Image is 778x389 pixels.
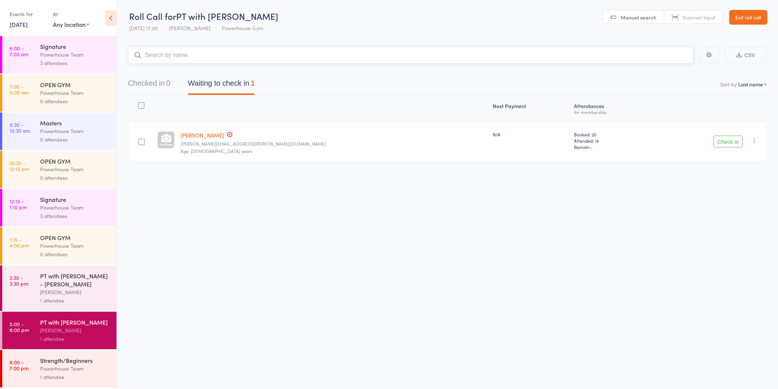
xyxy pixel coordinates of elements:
a: 1:15 -4:00 pmOPEN GYMPowerhouse Team0 attendees [2,227,117,265]
div: Powerhouse Team [40,242,110,250]
div: 3 attendees [40,59,110,67]
time: 2:30 - 3:30 pm [10,275,28,286]
div: Masters [40,119,110,127]
div: 0 [166,79,170,87]
div: 3 attendees [40,212,110,220]
div: PT with [PERSON_NAME] - [PERSON_NAME] [40,272,110,288]
time: 6:00 - 7:00 am [10,45,28,57]
a: [PERSON_NAME] [181,131,224,139]
div: OPEN GYM [40,81,110,89]
div: 1 [251,79,255,87]
div: Powerhouse Team [40,165,110,174]
time: 1:15 - 4:00 pm [10,236,29,248]
button: CSV [725,47,767,63]
div: Next Payment [490,99,571,118]
time: 7:00 - 8:00 am [10,83,29,95]
div: 0 attendees [40,174,110,182]
time: 6:00 - 7:00 pm [10,359,29,371]
a: 6:00 -7:00 pmStrength/BeginnersPowerhouse Team1 attendee [2,350,117,388]
span: Powerhouse Gym [222,24,263,32]
div: Events for [10,8,46,20]
a: 7:00 -8:00 amOPEN GYMPowerhouse Team0 attendees [2,74,117,112]
div: Strength/Beginners [40,356,110,364]
div: Powerhouse Team [40,203,110,212]
a: 2:30 -3:30 pmPT with [PERSON_NAME] - [PERSON_NAME][PERSON_NAME]1 attendee [2,265,117,311]
span: [PERSON_NAME] [169,24,210,32]
a: 9:30 -10:30 amMastersPowerhouse Team5 attendees [2,113,117,150]
div: 1 attendee [40,296,110,305]
span: Remain: [574,144,647,150]
label: Sort by [721,81,737,88]
div: for membership [574,110,647,114]
div: [PERSON_NAME] [40,326,110,335]
div: Powerhouse Team [40,50,110,59]
input: Search by name [128,47,693,64]
time: 12:15 - 1:15 pm [10,198,27,210]
span: Booked: 20 [574,131,647,138]
div: Powerhouse Team [40,89,110,97]
div: OPEN GYM [40,157,110,165]
a: [DATE] [10,20,28,28]
div: 0 attendees [40,97,110,106]
div: Powerhouse Team [40,364,110,373]
span: Age: [DEMOGRAPHIC_DATA] years [181,148,252,154]
button: Waiting to check in1 [188,75,255,95]
a: Exit roll call [729,10,768,25]
span: Manual search [621,14,657,21]
div: Last name [739,81,763,88]
div: 1 attendee [40,335,110,343]
time: 9:30 - 10:30 am [10,122,30,133]
div: N/A [493,131,568,138]
span: - [590,144,593,150]
div: Powerhouse Team [40,127,110,135]
div: 0 attendees [40,250,110,258]
a: 12:15 -1:15 pmSignaturePowerhouse Team3 attendees [2,189,117,226]
div: Atten­dances [571,99,650,118]
time: 5:00 - 6:00 pm [10,321,29,333]
span: Scanner input [683,14,716,21]
div: OPEN GYM [40,233,110,242]
div: Signature [40,195,110,203]
div: [PERSON_NAME] [40,288,110,296]
div: 1 attendee [40,373,110,381]
span: [DATE] 17:00 [129,24,158,32]
small: Gary.goodall@outlook.com [181,141,487,146]
div: Any location [53,20,89,28]
div: At [53,8,89,20]
time: 10:30 - 12:15 pm [10,160,29,172]
button: Checked in0 [128,75,170,95]
a: 6:00 -7:00 amSignaturePowerhouse Team3 attendees [2,36,117,74]
div: Signature [40,42,110,50]
a: 5:00 -6:00 pmPT with [PERSON_NAME][PERSON_NAME]1 attendee [2,312,117,349]
span: Roll Call for [129,10,176,22]
span: Attended: 14 [574,138,647,144]
button: Check in [714,136,743,147]
div: PT with [PERSON_NAME] [40,318,110,326]
div: 5 attendees [40,135,110,144]
span: PT with [PERSON_NAME] [176,10,278,22]
a: 10:30 -12:15 pmOPEN GYMPowerhouse Team0 attendees [2,151,117,188]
